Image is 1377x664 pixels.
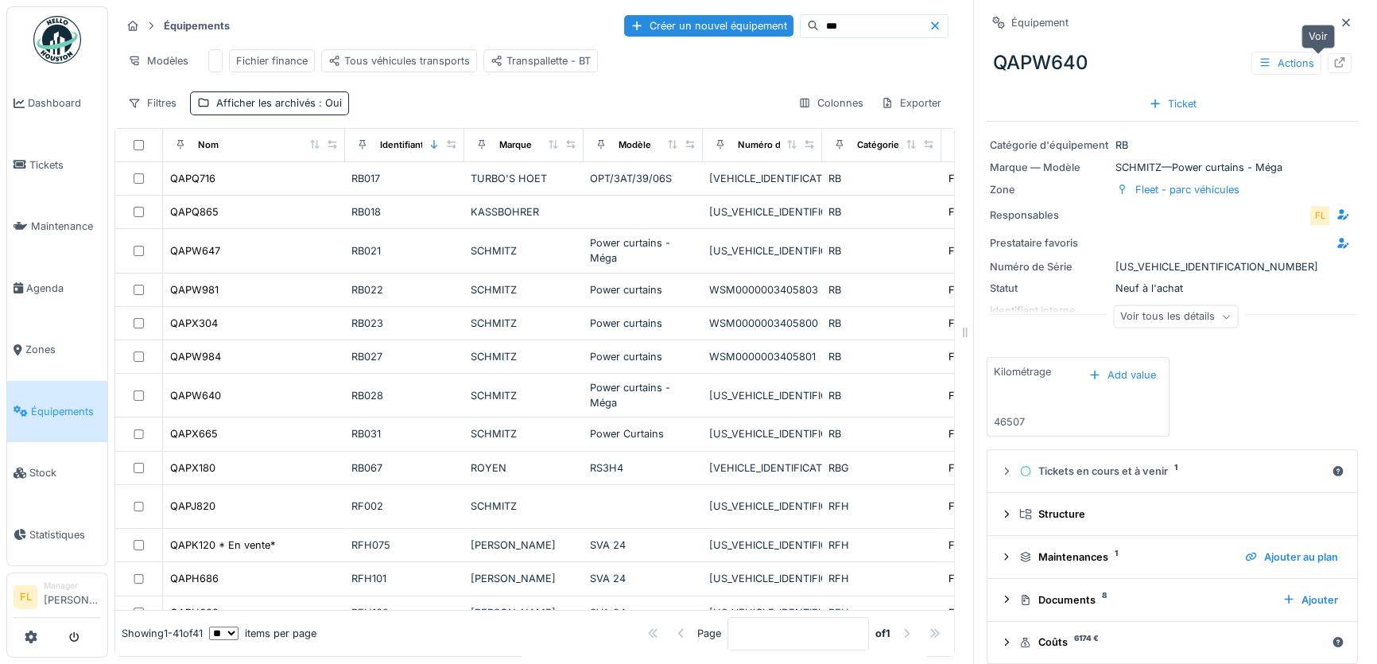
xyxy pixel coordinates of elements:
[316,97,342,109] span: : Oui
[709,499,816,514] div: [US_VEHICLE_IDENTIFICATION_NUMBER]
[121,91,184,115] div: Filtres
[351,282,458,297] div: RB022
[828,499,935,514] div: RFH
[7,504,107,566] a: Statistiques
[351,460,458,476] div: RB067
[170,538,275,553] div: QAPK120 * En vente*
[994,542,1351,572] summary: Maintenances1Ajouter au plan
[7,442,107,504] a: Stock
[170,499,215,514] div: QAPJ820
[351,388,458,403] div: RB028
[170,204,219,219] div: QAPQ865
[170,388,221,403] div: QAPW640
[828,605,935,620] div: RFH
[828,388,935,403] div: RB
[990,138,1355,153] div: RB
[31,404,101,419] span: Équipements
[7,134,107,196] a: Tickets
[948,171,1053,186] div: Fleet - parc véhicules
[590,349,696,364] div: Power curtains
[44,580,101,614] li: [PERSON_NAME]
[828,171,935,186] div: RB
[948,316,1053,331] div: Fleet - parc véhicules
[1276,589,1344,611] div: Ajouter
[351,571,458,586] div: RFH101
[121,49,196,72] div: Modèles
[471,171,577,186] div: TURBO'S HOET
[170,426,218,441] div: QAPX665
[170,460,215,476] div: QAPX180
[709,571,816,586] div: [US_VEHICLE_IDENTIFICATION_NUMBER]
[1301,25,1335,48] div: Voir
[828,538,935,553] div: RFH
[471,282,577,297] div: SCHMITZ
[170,605,219,620] div: QAPH688
[590,426,696,441] div: Power Curtains
[471,316,577,331] div: SCHMITZ
[1019,549,1232,565] div: Maintenances
[1019,464,1325,479] div: Tickets en cours et à venir
[709,316,816,331] div: WSM0000003405800
[170,171,215,186] div: QAPQ716
[1019,592,1270,608] div: Documents
[7,381,107,443] a: Équipements
[471,243,577,258] div: SCHMITZ
[471,388,577,403] div: SCHMITZ
[990,208,1109,223] div: Responsables
[828,282,935,297] div: RB
[328,53,470,68] div: Tous véhicules transports
[948,349,1053,364] div: Fleet - parc véhicules
[994,499,1351,529] summary: Structure
[990,182,1109,197] div: Zone
[29,527,101,542] span: Statistiques
[709,460,816,476] div: [VEHICLE_IDENTIFICATION_NUMBER]
[990,235,1109,250] div: Prestataire favoris
[590,171,696,186] div: OPT/3AT/39/06S
[709,349,816,364] div: WSM0000003405801
[1135,182,1239,197] div: Fleet - parc véhicules
[471,499,577,514] div: SCHMITZ
[351,349,458,364] div: RB027
[14,585,37,609] li: FL
[351,426,458,441] div: RB031
[948,571,1053,586] div: Fleet - parc véhicules
[948,538,1053,553] div: Fleet - parc véhicules
[987,42,1358,83] div: QAPW640
[590,235,696,266] div: Power curtains - Méga
[170,282,219,297] div: QAPW981
[170,243,220,258] div: QAPW647
[590,460,696,476] div: RS3H4
[990,138,1109,153] div: Catégorie d'équipement
[994,585,1351,615] summary: Documents8Ajouter
[7,319,107,381] a: Zones
[157,18,236,33] strong: Équipements
[216,95,342,111] div: Afficher les archivés
[170,571,219,586] div: QAPH686
[709,204,816,219] div: [US_VEHICLE_IDENTIFICATION_NUMBER]
[828,460,935,476] div: RBG
[44,580,101,592] div: Manager
[351,538,458,553] div: RFH075
[828,349,935,364] div: RB
[471,605,577,620] div: [PERSON_NAME]
[994,414,1025,429] div: 46507
[590,282,696,297] div: Power curtains
[28,95,101,111] span: Dashboard
[1011,15,1069,30] div: Équipement
[990,259,1109,274] div: Numéro de Série
[994,628,1351,658] summary: Coûts6174 €
[709,243,816,258] div: [US_VEHICLE_IDENTIFICATION_NUMBER]
[198,138,219,152] div: Nom
[7,258,107,320] a: Agenda
[828,426,935,441] div: RB
[471,349,577,364] div: SCHMITZ
[990,160,1355,175] div: SCHMITZ — Power curtains - Méga
[170,316,218,331] div: QAPX304
[1019,507,1338,522] div: Structure
[857,138,968,152] div: Catégories d'équipement
[948,204,1053,219] div: Fleet - parc véhicules
[471,571,577,586] div: [PERSON_NAME]
[14,580,101,618] a: FL Manager[PERSON_NAME]
[590,538,696,553] div: SVA 24
[351,243,458,258] div: RB021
